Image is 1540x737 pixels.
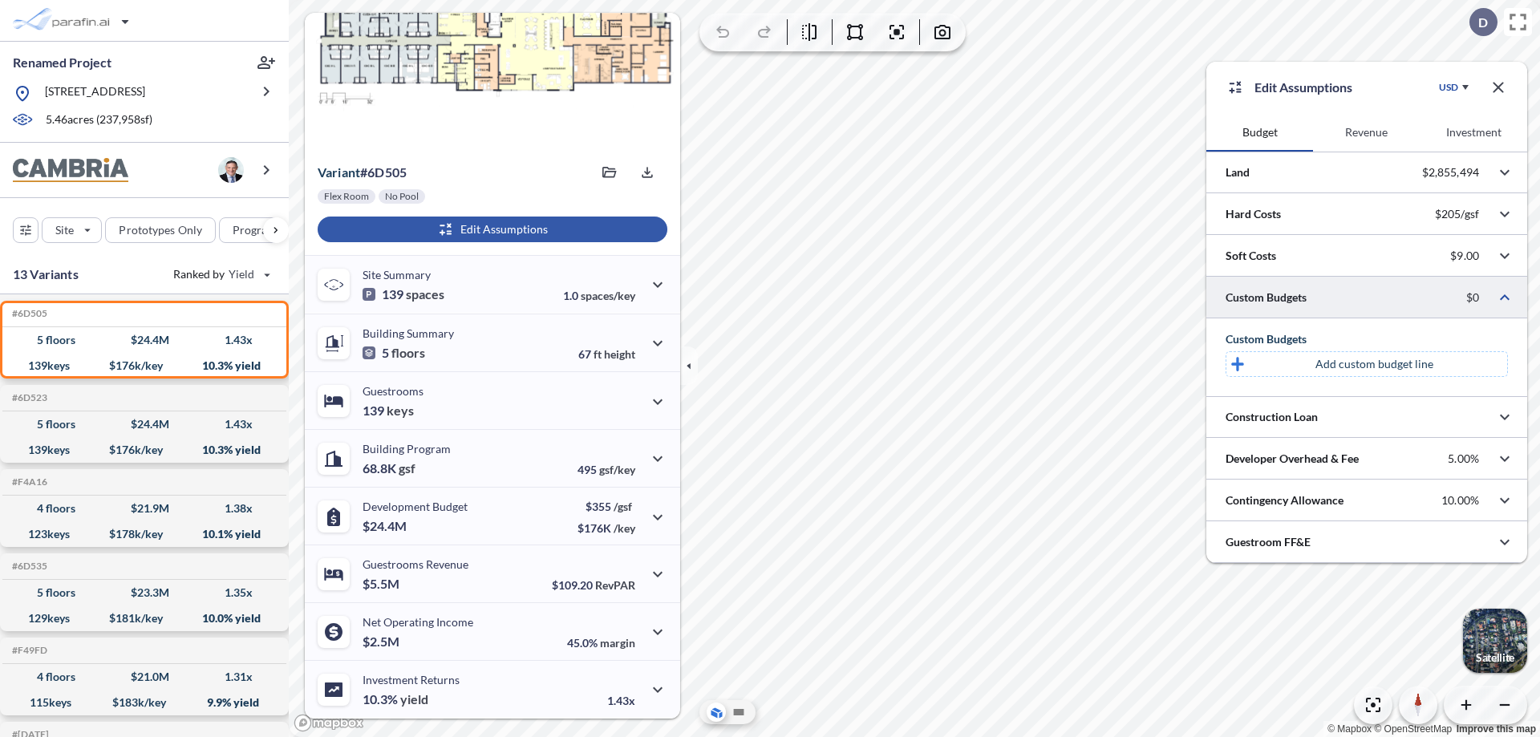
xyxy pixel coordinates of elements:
p: Edit Assumptions [1254,78,1352,97]
span: ft [594,347,602,361]
p: Add custom budget line [1315,356,1433,372]
p: 139 [363,286,444,302]
button: Investment [1420,113,1527,152]
p: 13 Variants [13,265,79,284]
a: Mapbox homepage [294,714,364,732]
p: Site Summary [363,268,431,281]
p: Contingency Allowance [1226,492,1343,508]
p: 5.00% [1448,452,1479,466]
p: $9.00 [1450,249,1479,263]
p: Satellite [1476,651,1514,664]
span: Yield [229,266,255,282]
p: $5.5M [363,576,402,592]
p: 139 [363,403,414,419]
p: 1.43x [607,694,635,707]
span: /key [614,521,635,535]
span: RevPAR [595,578,635,592]
span: yield [400,691,428,707]
p: $205/gsf [1435,207,1479,221]
h5: Click to copy the code [9,476,47,488]
span: gsf/key [599,463,635,476]
img: user logo [218,157,244,183]
p: Prototypes Only [119,222,202,238]
div: Custom Budgets [1226,331,1508,347]
p: Guestrooms Revenue [363,557,468,571]
button: Program [219,217,306,243]
p: 1.0 [563,289,635,302]
p: D [1478,15,1488,30]
span: height [604,347,635,361]
span: Variant [318,164,360,180]
p: Guestroom FF&E [1226,534,1311,550]
p: Program [233,222,278,238]
span: floors [391,345,425,361]
span: gsf [399,460,415,476]
span: /gsf [614,500,632,513]
p: $109.20 [552,578,635,592]
p: 68.8K [363,460,415,476]
p: $24.4M [363,518,409,534]
p: [STREET_ADDRESS] [45,83,145,103]
p: # 6d505 [318,164,407,180]
p: 67 [578,347,635,361]
p: Net Operating Income [363,615,473,629]
h5: Click to copy the code [9,308,47,319]
a: Improve this map [1457,723,1536,735]
span: spaces [406,286,444,302]
div: USD [1439,81,1458,94]
button: Switcher ImageSatellite [1463,609,1527,673]
button: Revenue [1313,113,1420,152]
span: keys [387,403,414,419]
span: spaces/key [581,289,635,302]
p: Building Program [363,442,451,456]
p: Site [55,222,74,238]
button: Prototypes Only [105,217,216,243]
img: BrandImage [13,158,128,183]
p: Development Budget [363,500,468,513]
h5: Click to copy the code [9,645,47,656]
p: Soft Costs [1226,248,1276,264]
p: 10.00% [1441,493,1479,508]
p: 5 [363,345,425,361]
h5: Click to copy the code [9,561,47,572]
p: Flex Room [324,190,369,203]
img: Switcher Image [1463,609,1527,673]
button: Edit Assumptions [318,217,667,242]
p: 495 [577,463,635,476]
p: View Floorplans [346,119,430,132]
p: Developer Overhead & Fee [1226,451,1359,467]
p: Land [1226,164,1250,180]
p: Hard Costs [1226,206,1281,222]
button: Site [42,217,102,243]
span: margin [600,636,635,650]
p: $2,855,494 [1422,165,1479,180]
button: Add custom budget line [1226,351,1508,377]
p: $355 [577,500,635,513]
p: $2.5M [363,634,402,650]
button: Site Plan [729,703,748,722]
p: 5.46 acres ( 237,958 sf) [46,111,152,129]
p: Construction Loan [1226,409,1318,425]
p: Building Summary [363,326,454,340]
button: Ranked by Yield [160,261,281,287]
a: Mapbox [1327,723,1372,735]
button: Aerial View [707,703,726,722]
p: Investment Returns [363,673,460,686]
p: Renamed Project [13,54,111,71]
p: No Pool [385,190,419,203]
p: $176K [577,521,635,535]
p: 45.0% [567,636,635,650]
p: 10.3% [363,691,428,707]
a: OpenStreetMap [1374,723,1452,735]
button: Budget [1206,113,1313,152]
h5: Click to copy the code [9,392,47,403]
p: Guestrooms [363,384,423,398]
